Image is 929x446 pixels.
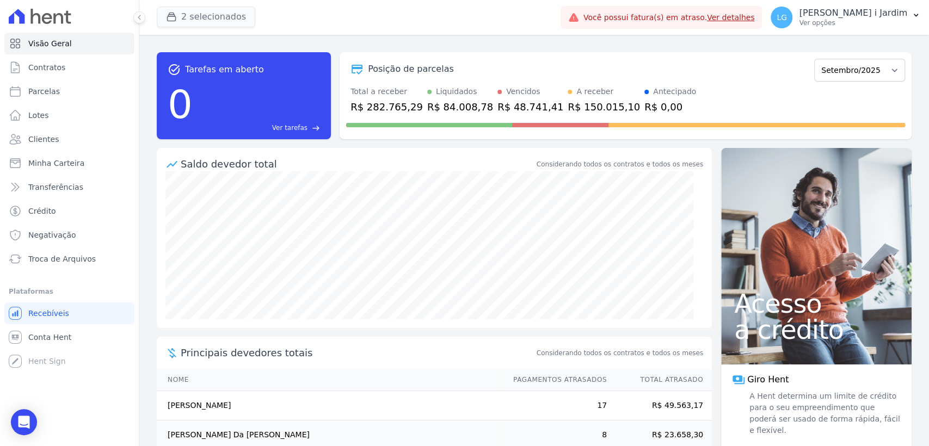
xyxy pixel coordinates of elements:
[653,86,696,97] div: Antecipado
[4,176,134,198] a: Transferências
[28,308,69,319] span: Recebíveis
[4,248,134,270] a: Troca de Arquivos
[747,391,901,436] span: A Hent determina um limite de crédito para o seu empreendimento que poderá ser usado de forma ráp...
[607,391,712,420] td: R$ 49.563,17
[568,100,640,114] div: R$ 150.015,10
[4,104,134,126] a: Lotes
[576,86,613,97] div: A receber
[368,63,454,76] div: Posição de parcelas
[497,100,563,114] div: R$ 48.741,41
[28,230,76,240] span: Negativação
[734,317,899,343] span: a crédito
[799,18,907,27] p: Ver opções
[537,348,703,358] span: Considerando todos os contratos e todos os meses
[762,2,929,33] button: LG [PERSON_NAME] i Jardim Ver opções
[197,123,320,133] a: Ver tarefas east
[4,33,134,54] a: Visão Geral
[583,12,755,23] span: Você possui fatura(s) em atraso.
[28,253,96,264] span: Troca de Arquivos
[350,86,423,97] div: Total a receber
[28,332,71,343] span: Conta Hent
[28,86,60,97] span: Parcelas
[747,373,789,386] span: Giro Hent
[799,8,907,18] p: [PERSON_NAME] i Jardim
[503,369,607,391] th: Pagamentos Atrasados
[168,76,193,133] div: 0
[734,290,899,317] span: Acesso
[168,63,181,76] span: task_alt
[644,100,696,114] div: R$ 0,00
[28,158,84,169] span: Minha Carteira
[28,206,56,216] span: Crédito
[28,38,72,49] span: Visão Geral
[157,7,255,27] button: 2 selecionados
[312,124,320,132] span: east
[28,134,59,145] span: Clientes
[350,100,423,114] div: R$ 282.765,29
[607,369,712,391] th: Total Atrasado
[707,13,755,22] a: Ver detalhes
[157,391,503,420] td: [PERSON_NAME]
[4,128,134,150] a: Clientes
[157,369,503,391] th: Nome
[181,157,534,171] div: Saldo devedor total
[4,152,134,174] a: Minha Carteira
[427,100,493,114] div: R$ 84.008,78
[4,80,134,102] a: Parcelas
[503,391,607,420] td: 17
[436,86,477,97] div: Liquidados
[28,182,83,193] span: Transferências
[4,224,134,246] a: Negativação
[4,326,134,348] a: Conta Hent
[537,159,703,169] div: Considerando todos os contratos e todos os meses
[4,57,134,78] a: Contratos
[11,409,37,435] div: Open Intercom Messenger
[9,285,130,298] div: Plataformas
[28,62,65,73] span: Contratos
[181,345,534,360] span: Principais devedores totais
[4,200,134,222] a: Crédito
[4,302,134,324] a: Recebíveis
[506,86,540,97] div: Vencidos
[272,123,307,133] span: Ver tarefas
[185,63,264,76] span: Tarefas em aberto
[28,110,49,121] span: Lotes
[777,14,787,21] span: LG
